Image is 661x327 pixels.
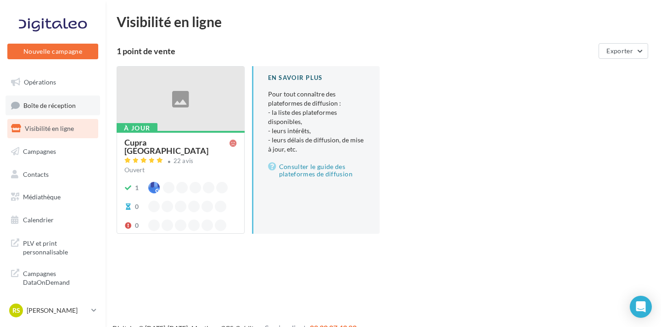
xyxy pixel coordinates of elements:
span: PLV et print personnalisable [23,237,95,257]
a: Calendrier [6,210,100,230]
span: Contacts [23,170,49,178]
a: Médiathèque [6,187,100,207]
a: Visibilité en ligne [6,119,100,138]
button: Exporter [599,43,648,59]
span: Boîte de réception [23,101,76,109]
a: Opérations [6,73,100,92]
span: Opérations [24,78,56,86]
div: En savoir plus [268,73,365,82]
li: - leurs délais de diffusion, de mise à jour, etc. [268,135,365,154]
div: 22 avis [174,158,194,164]
a: PLV et print personnalisable [6,233,100,260]
li: - la liste des plateformes disponibles, [268,108,365,126]
button: Nouvelle campagne [7,44,98,59]
a: 22 avis [124,156,237,167]
span: Calendrier [23,216,54,224]
a: Consulter le guide des plateformes de diffusion [268,161,365,180]
span: Campagnes [23,147,56,155]
span: Ouvert [124,166,145,174]
li: - leurs intérêts, [268,126,365,135]
a: Campagnes DataOnDemand [6,264,100,291]
a: Campagnes [6,142,100,161]
p: [PERSON_NAME] [27,306,88,315]
div: Visibilité en ligne [117,15,650,28]
div: 0 [135,221,139,230]
a: Boîte de réception [6,96,100,115]
a: Contacts [6,165,100,184]
span: Visibilité en ligne [25,124,74,132]
p: Pour tout connaître des plateformes de diffusion : [268,90,365,154]
span: RS [12,306,20,315]
span: Campagnes DataOnDemand [23,267,95,287]
span: Exporter [606,47,633,55]
div: Cupra [GEOGRAPHIC_DATA] [124,138,230,155]
div: 1 [135,183,139,192]
span: Médiathèque [23,193,61,201]
div: 1 point de vente [117,47,595,55]
div: À jour [117,123,157,133]
div: Open Intercom Messenger [630,296,652,318]
a: RS [PERSON_NAME] [7,302,98,319]
div: 0 [135,202,139,211]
